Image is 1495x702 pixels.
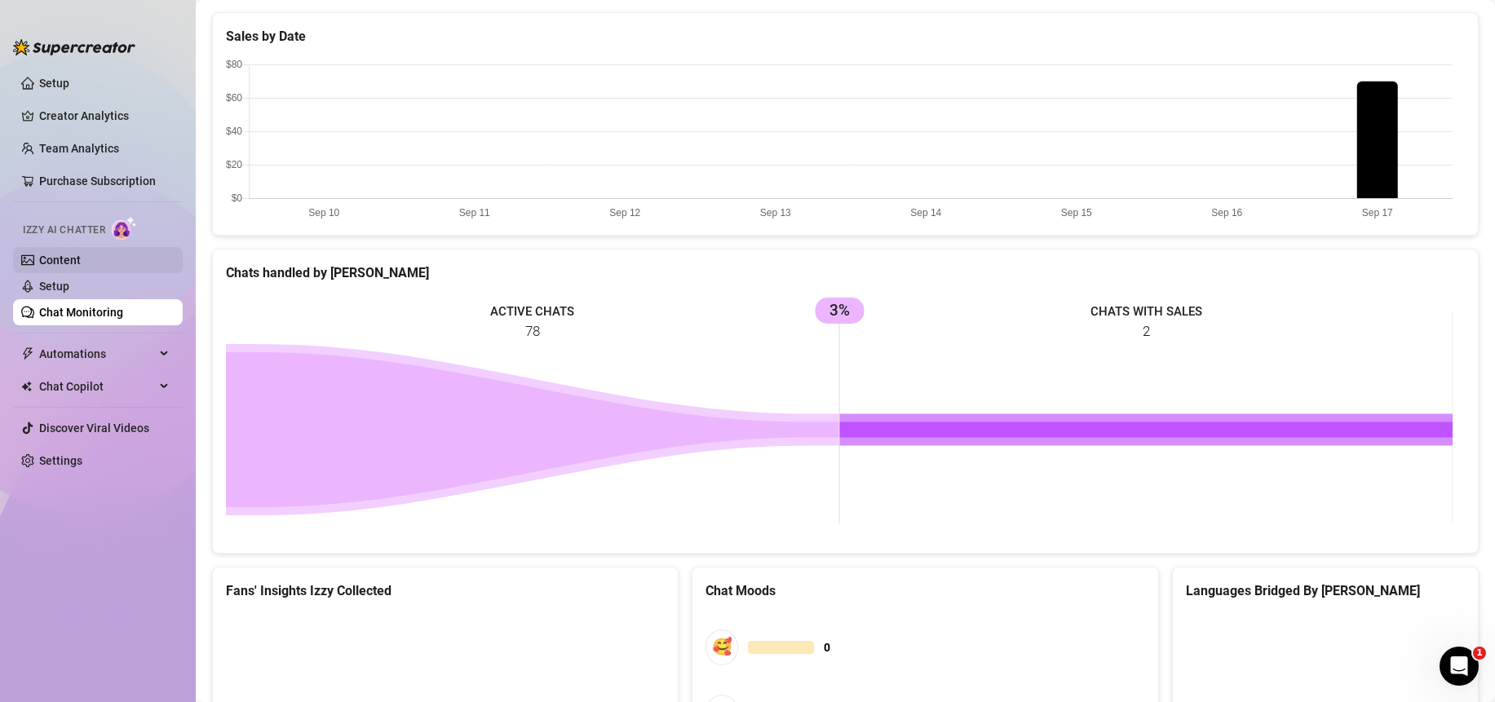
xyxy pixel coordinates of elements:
[39,103,170,129] a: Creator Analytics
[39,77,69,90] a: Setup
[39,254,81,267] a: Content
[39,306,123,319] a: Chat Monitoring
[39,280,69,293] a: Setup
[39,341,155,367] span: Automations
[39,422,149,435] a: Discover Viral Videos
[1473,647,1486,660] span: 1
[39,373,155,400] span: Chat Copilot
[226,26,1465,46] div: Sales by Date
[1440,647,1479,686] iframe: Intercom live chat
[705,581,1144,601] div: Chat Moods
[705,629,738,664] div: 🥰
[21,347,34,360] span: thunderbolt
[226,263,1465,283] div: Chats handled by [PERSON_NAME]
[1186,581,1465,601] div: Languages Bridged By [PERSON_NAME]
[226,581,665,601] div: Fans' Insights Izzy Collected
[824,638,830,656] span: 0
[39,142,119,155] a: Team Analytics
[23,223,105,238] span: Izzy AI Chatter
[112,216,137,240] img: AI Chatter
[39,454,82,467] a: Settings
[39,168,170,194] a: Purchase Subscription
[13,39,135,55] img: logo-BBDzfeDw.svg
[21,381,32,392] img: Chat Copilot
